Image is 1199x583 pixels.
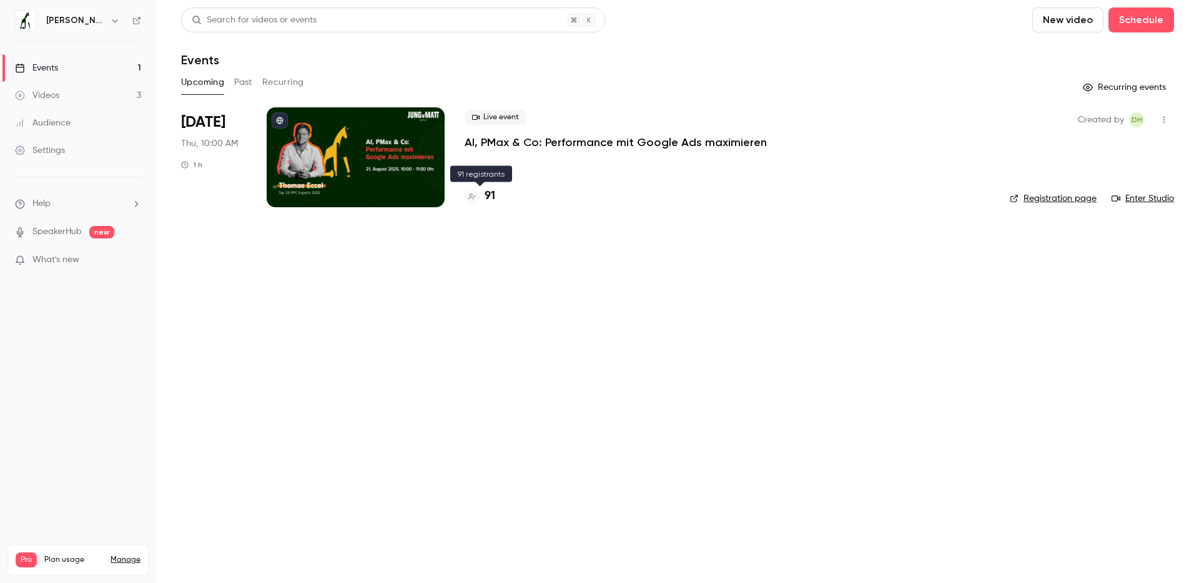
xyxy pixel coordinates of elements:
li: help-dropdown-opener [15,197,141,210]
span: new [89,226,114,238]
span: Thu, 10:00 AM [181,137,238,150]
div: Videos [15,89,59,102]
span: DH [1132,112,1142,127]
img: Jung von Matt IMPACT [16,11,36,31]
span: [DATE] [181,112,225,132]
div: Events [15,62,58,74]
div: Settings [15,144,65,157]
div: Aug 21 Thu, 10:00 AM (Europe/Zurich) [181,107,247,207]
button: Recurring [262,72,304,92]
span: Live event [465,110,526,125]
a: AI, PMax & Co: Performance mit Google Ads maximieren [465,135,767,150]
button: Past [234,72,252,92]
h6: [PERSON_NAME] von [PERSON_NAME] IMPACT [46,14,105,27]
span: What's new [32,253,79,267]
button: Upcoming [181,72,224,92]
a: Enter Studio [1112,192,1174,205]
button: Recurring events [1077,77,1174,97]
span: Plan usage [44,555,103,565]
span: Dominik Habermacher [1129,112,1144,127]
a: 91 [465,188,495,205]
div: Search for videos or events [192,14,317,27]
h4: 91 [485,188,495,205]
button: New video [1032,7,1103,32]
button: Schedule [1108,7,1174,32]
h1: Events [181,52,219,67]
div: 1 h [181,160,202,170]
a: Manage [111,555,141,565]
span: Created by [1078,112,1124,127]
a: SpeakerHub [32,225,82,238]
span: Help [32,197,51,210]
div: Audience [15,117,71,129]
a: Registration page [1010,192,1097,205]
span: Pro [16,552,37,567]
